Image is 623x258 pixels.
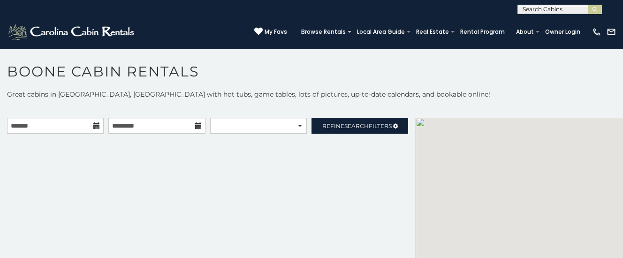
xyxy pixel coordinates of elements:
a: RefineSearchFilters [311,118,408,134]
a: About [511,25,539,38]
a: Real Estate [411,25,454,38]
a: Owner Login [540,25,585,38]
span: Search [344,122,369,129]
a: My Favs [254,27,287,37]
a: Local Area Guide [352,25,410,38]
span: Refine Filters [322,122,392,129]
img: White-1-2.png [7,23,137,41]
a: Rental Program [456,25,509,38]
img: mail-regular-white.png [607,27,616,37]
span: My Favs [265,28,287,36]
a: Browse Rentals [296,25,350,38]
img: phone-regular-white.png [592,27,601,37]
